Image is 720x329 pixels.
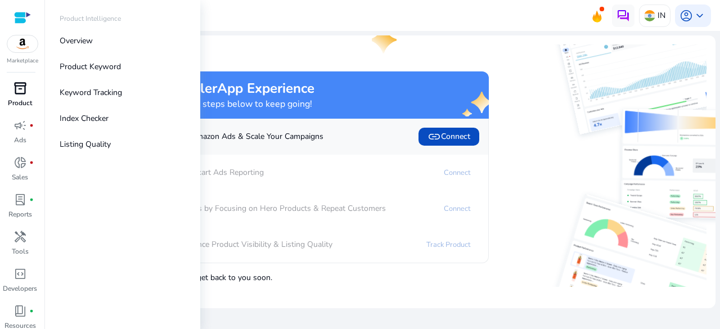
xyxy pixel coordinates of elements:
p: Ads [14,135,26,145]
a: Track Product [417,236,479,254]
span: code_blocks [13,267,27,281]
p: Product Keyword [60,61,121,73]
p: Enhance Product Visibility & Listing Quality [102,238,332,250]
p: Marketplace [7,57,38,65]
span: keyboard_arrow_down [693,9,706,22]
span: fiber_manual_record [29,160,34,165]
span: inventory_2 [13,82,27,95]
p: Sales [12,172,28,182]
span: Connect [427,130,470,143]
a: Connect [435,200,479,218]
a: Connect [435,164,479,182]
span: handyman [13,230,27,244]
span: fiber_manual_record [29,123,34,128]
span: donut_small [13,156,27,169]
span: lab_profile [13,193,27,206]
p: Overview [60,35,93,47]
p: , and we'll get back to you soon. [72,267,489,283]
img: one-star.svg [372,26,399,53]
span: account_circle [679,9,693,22]
span: campaign [13,119,27,132]
p: Developers [3,283,37,294]
p: Index Checker [60,112,109,124]
p: Product [8,98,32,108]
p: Tools [12,246,29,256]
img: amazon.svg [7,35,38,52]
p: Automate Amazon Ads & Scale Your Campaigns [102,130,323,142]
p: Keyword Tracking [60,87,122,98]
span: fiber_manual_record [29,309,34,313]
p: IN [658,6,665,25]
span: link [427,130,441,143]
span: fiber_manual_record [29,197,34,202]
button: linkConnect [418,128,479,146]
span: book_4 [13,304,27,318]
img: in.svg [644,10,655,21]
p: Boost Sales by Focusing on Hero Products & Repeat Customers [102,202,386,214]
p: Listing Quality [60,138,111,150]
p: Product Intelligence [60,13,121,24]
p: Reports [8,209,32,219]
